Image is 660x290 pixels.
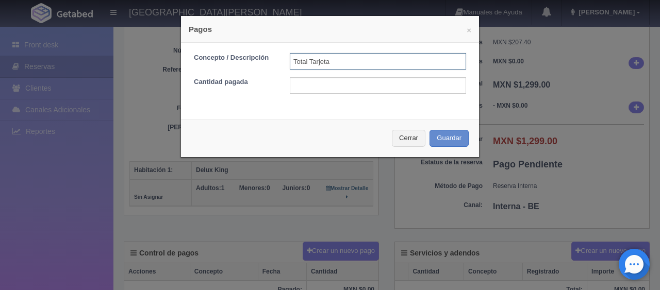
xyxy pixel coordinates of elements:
h4: Pagos [189,24,471,35]
label: Cantidad pagada [186,77,282,87]
button: Cerrar [392,130,425,147]
label: Concepto / Descripción [186,53,282,63]
button: Guardar [430,130,469,147]
button: × [467,26,471,34]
